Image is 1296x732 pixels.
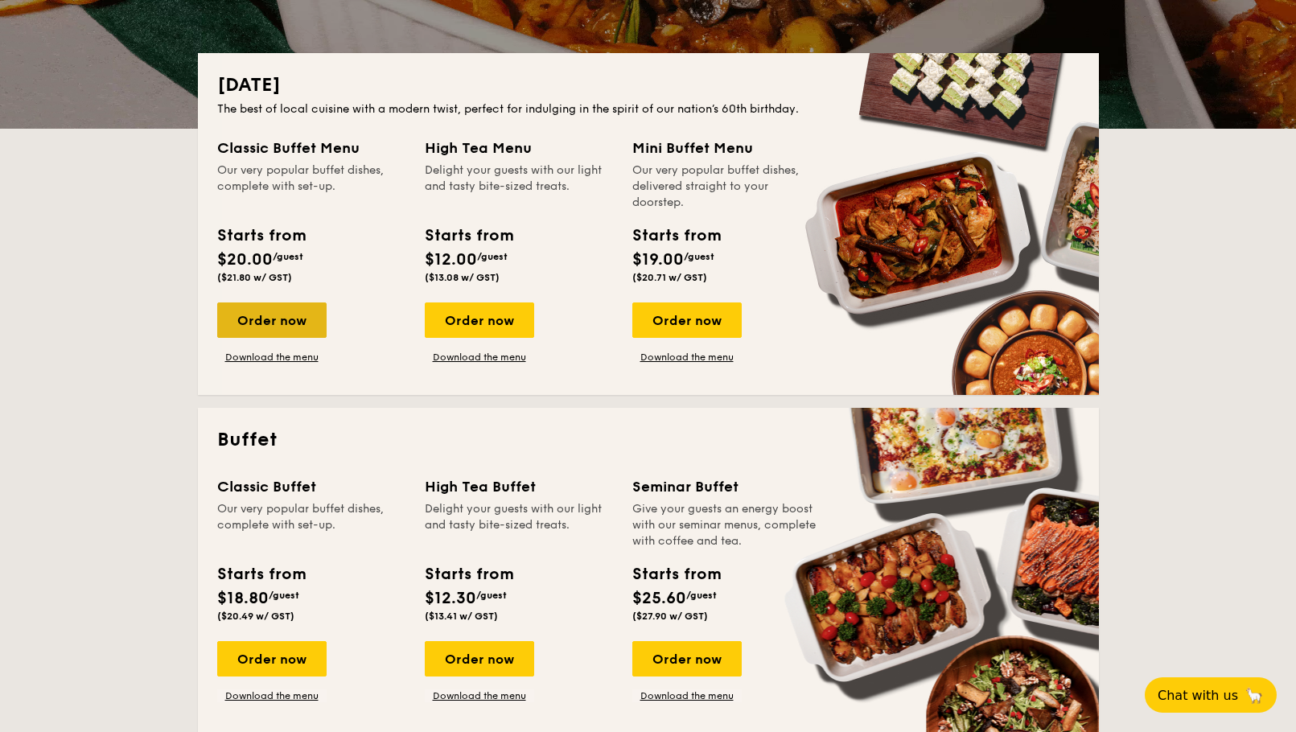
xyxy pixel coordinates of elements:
[632,689,742,702] a: Download the menu
[477,251,508,262] span: /guest
[425,589,476,608] span: $12.30
[1245,686,1264,705] span: 🦙
[425,302,534,338] div: Order now
[632,562,720,586] div: Starts from
[632,162,821,211] div: Our very popular buffet dishes, delivered straight to your doorstep.
[217,101,1080,117] div: The best of local cuisine with a modern twist, perfect for indulging in the spirit of our nation’...
[632,475,821,498] div: Seminar Buffet
[425,501,613,549] div: Delight your guests with our light and tasty bite-sized treats.
[217,501,405,549] div: Our very popular buffet dishes, complete with set-up.
[217,272,292,283] span: ($21.80 w/ GST)
[425,641,534,676] div: Order now
[217,162,405,211] div: Our very popular buffet dishes, complete with set-up.
[632,501,821,549] div: Give your guests an energy boost with our seminar menus, complete with coffee and tea.
[217,427,1080,453] h2: Buffet
[217,475,405,498] div: Classic Buffet
[217,562,305,586] div: Starts from
[217,250,273,269] span: $20.00
[425,272,500,283] span: ($13.08 w/ GST)
[425,351,534,364] a: Download the menu
[425,475,613,498] div: High Tea Buffet
[217,641,327,676] div: Order now
[632,611,708,622] span: ($27.90 w/ GST)
[217,224,305,248] div: Starts from
[425,562,512,586] div: Starts from
[425,137,613,159] div: High Tea Menu
[1145,677,1277,713] button: Chat with us🦙
[632,641,742,676] div: Order now
[217,72,1080,98] h2: [DATE]
[425,162,613,211] div: Delight your guests with our light and tasty bite-sized treats.
[632,302,742,338] div: Order now
[684,251,714,262] span: /guest
[273,251,303,262] span: /guest
[217,302,327,338] div: Order now
[686,590,717,601] span: /guest
[217,137,405,159] div: Classic Buffet Menu
[217,589,269,608] span: $18.80
[632,272,707,283] span: ($20.71 w/ GST)
[476,590,507,601] span: /guest
[632,250,684,269] span: $19.00
[425,250,477,269] span: $12.00
[425,611,498,622] span: ($13.41 w/ GST)
[632,589,686,608] span: $25.60
[1158,688,1238,703] span: Chat with us
[217,611,294,622] span: ($20.49 w/ GST)
[632,224,720,248] div: Starts from
[217,351,327,364] a: Download the menu
[425,224,512,248] div: Starts from
[217,689,327,702] a: Download the menu
[632,137,821,159] div: Mini Buffet Menu
[632,351,742,364] a: Download the menu
[269,590,299,601] span: /guest
[425,689,534,702] a: Download the menu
